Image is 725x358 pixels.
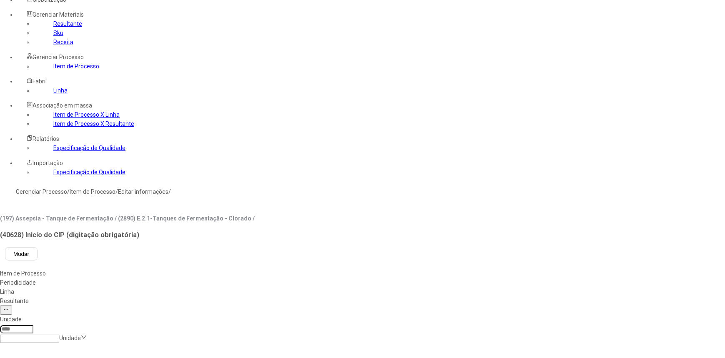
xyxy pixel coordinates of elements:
span: Associação em massa [33,102,92,109]
nz-breadcrumb-separator: / [115,188,118,195]
nz-breadcrumb-separator: / [168,188,171,195]
nz-select-placeholder: Unidade [59,335,81,341]
a: Item de Processo [53,63,99,70]
a: Item de Processo X Resultante [53,120,134,127]
a: Resultante [53,20,82,27]
a: Linha [53,87,68,94]
span: Fabril [33,78,47,85]
a: Editar informações [118,188,168,195]
a: Especificação de Qualidade [53,169,125,175]
span: Gerenciar Materiais [33,11,84,18]
span: Relatórios [33,135,59,142]
a: Gerenciar Processo [16,188,67,195]
a: Especificação de Qualidade [53,145,125,151]
nz-breadcrumb-separator: / [67,188,70,195]
a: Item de Processo X Linha [53,111,120,118]
a: Sku [53,30,63,36]
a: Receita [53,39,73,45]
span: Importação [33,160,63,166]
span: Gerenciar Processo [33,54,84,60]
button: Mudar [5,247,38,260]
a: Item de Processo [70,188,115,195]
span: Mudar [13,251,29,257]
